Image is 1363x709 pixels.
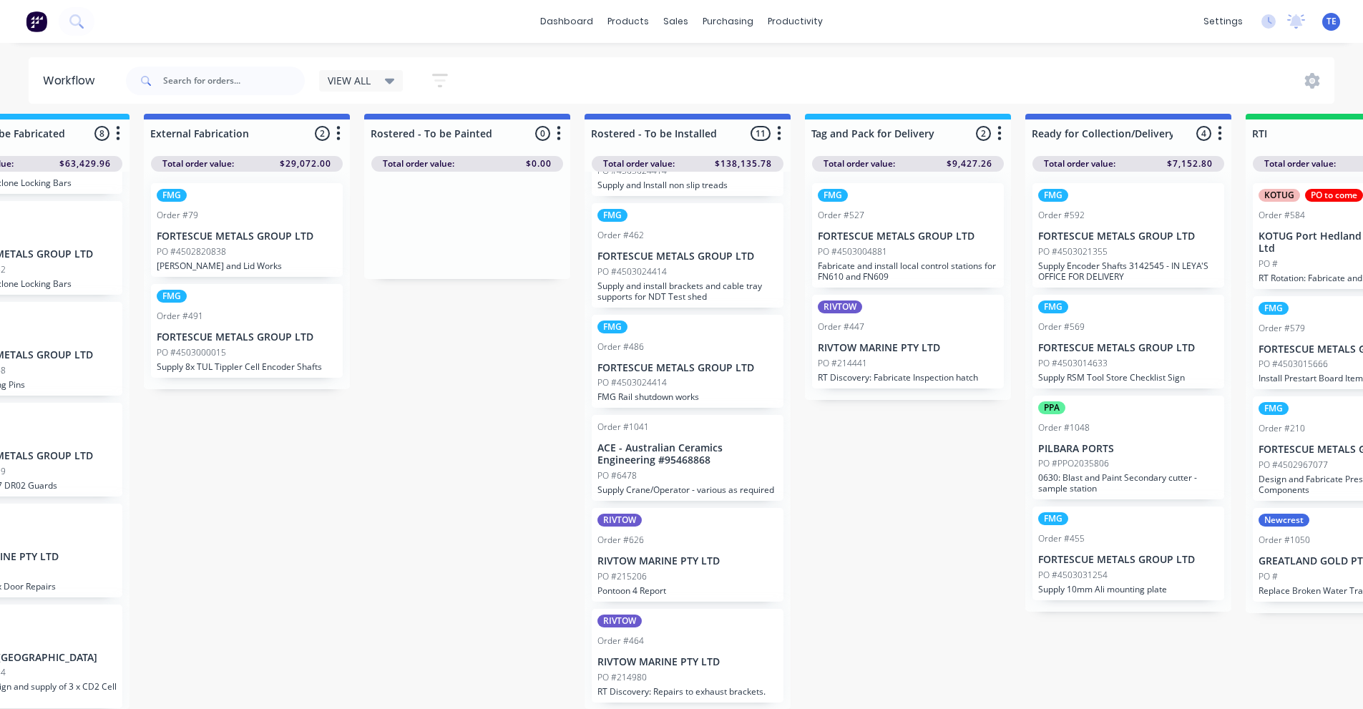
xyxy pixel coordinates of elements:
p: PILBARA PORTS [1038,443,1218,455]
div: FMG [1038,300,1068,313]
div: RIVTOWOrder #464RIVTOW MARINE PTY LTDPO #214980RT Discovery: Repairs to exhaust brackets. [592,609,783,703]
p: RT Discovery: Repairs to exhaust brackets. [597,686,778,697]
div: Order #1048 [1038,421,1090,434]
div: FMGOrder #527FORTESCUE METALS GROUP LTDPO #4503004881Fabricate and install local control stations... [812,183,1004,288]
p: 0630: Blast and Paint Secondary cutter - sample station [1038,472,1218,494]
p: FORTESCUE METALS GROUP LTD [1038,342,1218,354]
p: RT Discovery: Fabricate Inspection hatch [818,372,998,383]
span: Total order value: [603,157,675,170]
div: products [600,11,656,32]
div: Order #486 [597,341,644,353]
p: FORTESCUE METALS GROUP LTD [597,362,778,374]
p: Supply Encoder Shafts 3142545 - IN LEYA'S OFFICE FOR DELIVERY [1038,260,1218,282]
a: dashboard [533,11,600,32]
span: $7,152.80 [1167,157,1213,170]
div: Order #1041 [597,421,649,434]
p: Supply 8x TUL Tippler Cell Encoder Shafts [157,361,337,372]
p: PO #4503004881 [818,245,887,258]
div: Order #462 [597,229,644,242]
div: FMG [1259,302,1289,315]
div: Order #626 [597,534,644,547]
div: Order #592 [1038,209,1085,222]
span: Total order value: [1264,157,1336,170]
div: Order #579 [1259,322,1305,335]
div: Order #584 [1259,209,1305,222]
p: FORTESCUE METALS GROUP LTD [1038,554,1218,566]
p: FORTESCUE METALS GROUP LTD [157,331,337,343]
div: Newcrest [1259,514,1309,527]
p: FMG Rail shutdown works [597,391,778,402]
p: PO #215206 [597,570,647,583]
div: FMG [157,189,187,202]
div: purchasing [695,11,761,32]
img: Factory [26,11,47,32]
div: Order #455 [1038,532,1085,545]
div: FMGOrder #455FORTESCUE METALS GROUP LTDPO #4503031254Supply 10mm Ali mounting plate [1032,507,1224,600]
div: settings [1196,11,1250,32]
div: PPA [1038,401,1065,414]
div: Workflow [43,72,102,89]
div: sales [656,11,695,32]
p: PO #4503021355 [1038,245,1108,258]
span: Total order value: [824,157,895,170]
p: PO #4503024414 [597,376,667,389]
div: FMG [1038,189,1068,202]
p: FORTESCUE METALS GROUP LTD [818,230,998,243]
div: Order #491 [157,310,203,323]
p: PO #4502820838 [157,245,226,258]
p: PO # [1259,570,1278,583]
p: Supply RSM Tool Store Checklist Sign [1038,372,1218,383]
span: Total order value: [383,157,454,170]
p: FORTESCUE METALS GROUP LTD [157,230,337,243]
div: FMGOrder #462FORTESCUE METALS GROUP LTDPO #4503024414Supply and install brackets and cable tray s... [592,203,783,308]
div: FMG [157,290,187,303]
span: $29,072.00 [280,157,331,170]
div: FMG [818,189,848,202]
span: VIEW ALL [328,73,371,88]
div: productivity [761,11,830,32]
span: $0.00 [526,157,552,170]
div: FMGOrder #486FORTESCUE METALS GROUP LTDPO #4503024414FMG Rail shutdown works [592,315,783,409]
p: PO # [1259,258,1278,270]
span: TE [1327,15,1337,28]
span: $63,429.96 [59,157,111,170]
div: FMG [1038,512,1068,525]
div: PO to come [1305,189,1363,202]
p: [PERSON_NAME] and Lid Works [157,260,337,271]
input: Search for orders... [163,67,305,95]
p: Pontoon 4 Report [597,585,778,596]
div: RIVTOWOrder #626RIVTOW MARINE PTY LTDPO #215206Pontoon 4 Report [592,508,783,602]
div: Order #527 [818,209,864,222]
p: PO #4503031254 [1038,569,1108,582]
p: PO #4503015666 [1259,358,1328,371]
p: PO #4503000015 [157,346,226,359]
p: PO #4503014633 [1038,357,1108,370]
p: FORTESCUE METALS GROUP LTD [1038,230,1218,243]
div: FMGOrder #592FORTESCUE METALS GROUP LTDPO #4503021355Supply Encoder Shafts 3142545 - IN LEYA'S OF... [1032,183,1224,288]
p: RIVTOW MARINE PTY LTD [818,342,998,354]
p: RIVTOW MARINE PTY LTD [597,555,778,567]
div: FMG [1259,402,1289,415]
span: Total order value: [1044,157,1115,170]
p: PO #6478 [597,469,637,482]
div: Order #447 [818,321,864,333]
p: Supply 10mm Ali mounting plate [1038,584,1218,595]
span: Total order value: [162,157,234,170]
p: FORTESCUE METALS GROUP LTD [597,250,778,263]
div: Order #1050 [1259,534,1310,547]
div: Order #1041ACE - Australian Ceramics Engineering #95468868PO #6478Supply Crane/Operator - various... [592,415,783,501]
div: FMG [597,209,627,222]
div: Order #79 [157,209,198,222]
div: RIVTOW [818,300,862,313]
p: RIVTOW MARINE PTY LTD [597,656,778,668]
div: FMG [597,321,627,333]
p: Fabricate and install local control stations for FN610 and FN609 [818,260,998,282]
div: Order #569 [1038,321,1085,333]
span: $9,427.26 [947,157,992,170]
span: $138,135.78 [715,157,772,170]
p: PO #4502967077 [1259,459,1328,471]
p: Supply Crane/Operator - various as required [597,484,778,495]
p: PO #214441 [818,357,867,370]
p: ACE - Australian Ceramics Engineering #95468868 [597,442,778,466]
div: FMGOrder #79FORTESCUE METALS GROUP LTDPO #4502820838[PERSON_NAME] and Lid Works [151,183,343,277]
